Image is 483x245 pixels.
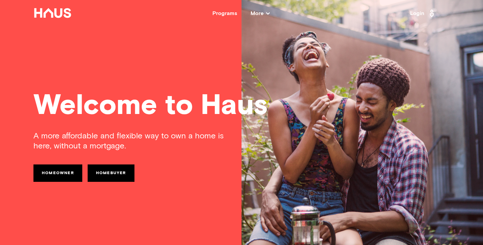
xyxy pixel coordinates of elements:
a: Programs [212,11,237,16]
div: Welcome to Haus [33,92,450,120]
a: Homeowner [33,164,82,182]
a: Login [410,8,436,19]
div: A more affordable and flexible way to own a home is here, without a mortgage. [33,131,242,151]
span: More [251,11,270,16]
a: Homebuyer [88,164,134,182]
